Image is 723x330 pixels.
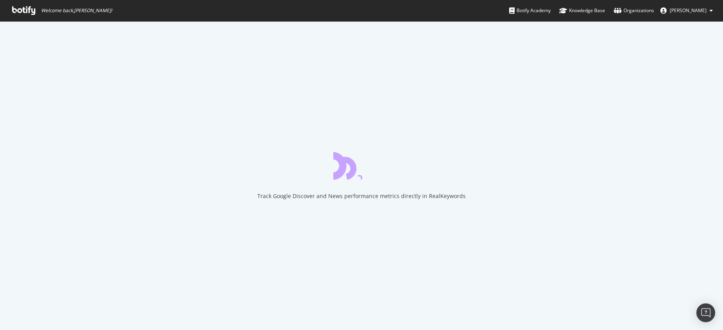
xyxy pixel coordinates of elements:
[509,7,551,14] div: Botify Academy
[654,4,719,17] button: [PERSON_NAME]
[41,7,112,14] span: Welcome back, [PERSON_NAME] !
[670,7,707,14] span: Judith Lungstraß
[614,7,654,14] div: Organizations
[559,7,605,14] div: Knowledge Base
[696,303,715,322] div: Open Intercom Messenger
[257,192,466,200] div: Track Google Discover and News performance metrics directly in RealKeywords
[333,151,390,180] div: animation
